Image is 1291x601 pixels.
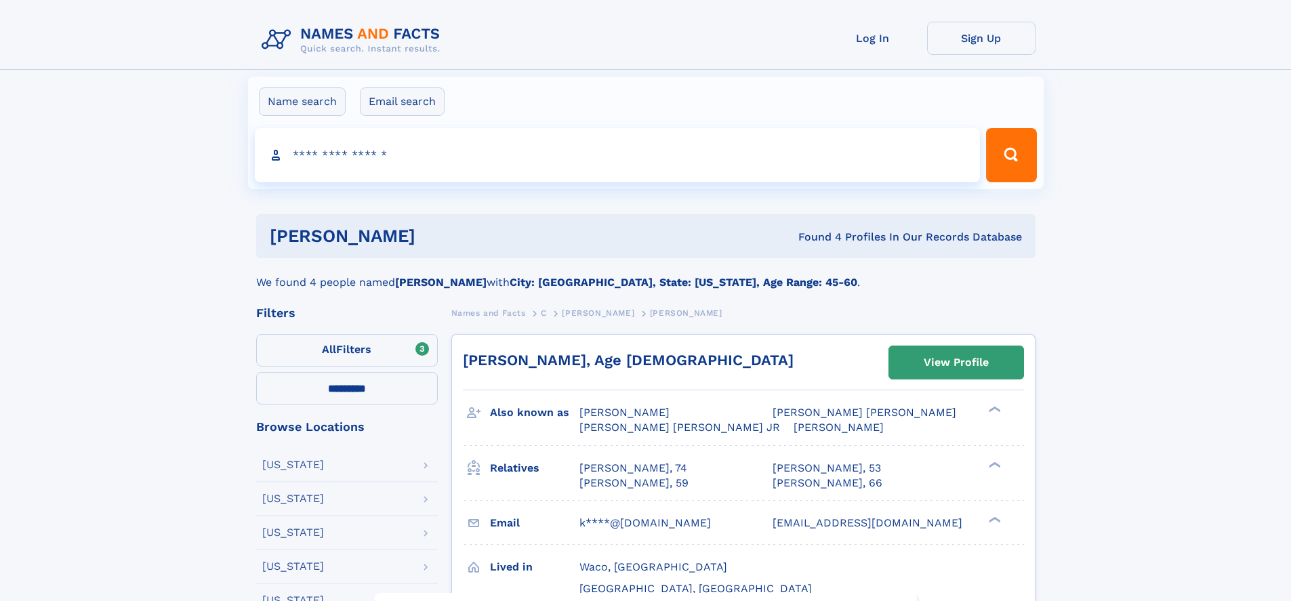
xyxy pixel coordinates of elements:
[773,476,882,491] a: [PERSON_NAME], 66
[579,560,727,573] span: Waco, [GEOGRAPHIC_DATA]
[270,228,607,245] h1: [PERSON_NAME]
[562,304,634,321] a: [PERSON_NAME]
[490,457,579,480] h3: Relatives
[889,346,1023,379] a: View Profile
[255,128,981,182] input: search input
[579,406,670,419] span: [PERSON_NAME]
[579,421,780,434] span: [PERSON_NAME] [PERSON_NAME] JR
[256,22,451,58] img: Logo Names and Facts
[773,461,881,476] a: [PERSON_NAME], 53
[985,515,1002,524] div: ❯
[986,128,1036,182] button: Search Button
[927,22,1036,55] a: Sign Up
[510,276,857,289] b: City: [GEOGRAPHIC_DATA], State: [US_STATE], Age Range: 45-60
[262,493,324,504] div: [US_STATE]
[794,421,884,434] span: [PERSON_NAME]
[490,512,579,535] h3: Email
[579,476,689,491] a: [PERSON_NAME], 59
[256,334,438,367] label: Filters
[607,230,1022,245] div: Found 4 Profiles In Our Records Database
[259,87,346,116] label: Name search
[322,343,336,356] span: All
[541,308,547,318] span: C
[256,421,438,433] div: Browse Locations
[773,406,956,419] span: [PERSON_NAME] [PERSON_NAME]
[490,556,579,579] h3: Lived in
[262,561,324,572] div: [US_STATE]
[256,258,1036,291] div: We found 4 people named with .
[985,405,1002,414] div: ❯
[451,304,526,321] a: Names and Facts
[985,460,1002,469] div: ❯
[579,582,812,595] span: [GEOGRAPHIC_DATA], [GEOGRAPHIC_DATA]
[562,308,634,318] span: [PERSON_NAME]
[541,304,547,321] a: C
[924,347,989,378] div: View Profile
[256,307,438,319] div: Filters
[360,87,445,116] label: Email search
[650,308,722,318] span: [PERSON_NAME]
[262,459,324,470] div: [US_STATE]
[819,22,927,55] a: Log In
[463,352,794,369] a: [PERSON_NAME], Age [DEMOGRAPHIC_DATA]
[490,401,579,424] h3: Also known as
[579,461,687,476] a: [PERSON_NAME], 74
[262,527,324,538] div: [US_STATE]
[395,276,487,289] b: [PERSON_NAME]
[773,516,962,529] span: [EMAIL_ADDRESS][DOMAIN_NAME]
